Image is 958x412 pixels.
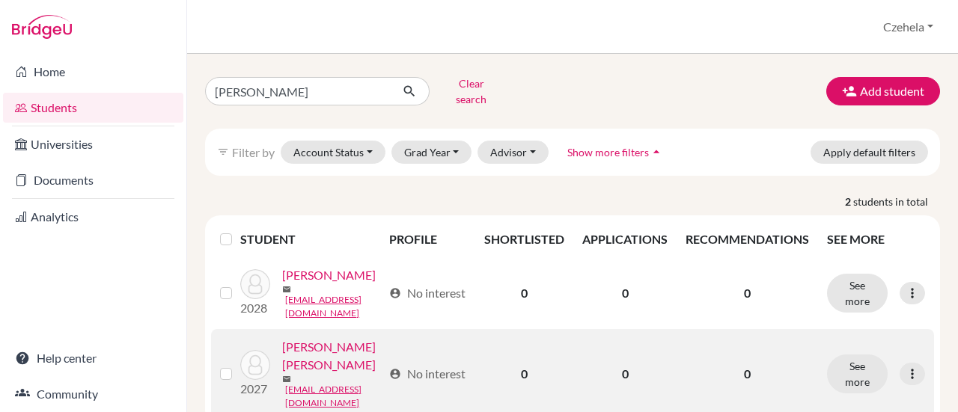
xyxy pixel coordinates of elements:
input: Find student by name... [205,77,391,105]
span: Show more filters [567,146,649,159]
button: Advisor [478,141,549,164]
i: filter_list [217,146,229,158]
span: account_circle [389,287,401,299]
span: students in total [853,194,940,209]
a: [PERSON_NAME] [282,266,376,284]
p: 2027 [240,380,270,398]
button: Show more filtersarrow_drop_up [555,141,677,164]
span: mail [282,285,291,294]
button: Grad Year [391,141,472,164]
button: Apply default filters [811,141,928,164]
div: No interest [389,365,466,383]
th: PROFILE [380,221,475,257]
a: [EMAIL_ADDRESS][DOMAIN_NAME] [285,383,382,410]
i: arrow_drop_up [649,144,664,159]
span: Filter by [232,145,275,159]
img: Bravo, Fiorella [240,269,270,299]
button: See more [827,354,888,393]
th: SEE MORE [818,221,934,257]
button: Czehela [876,13,940,41]
p: 0 [686,284,809,302]
span: mail [282,375,291,384]
a: Help center [3,343,183,373]
p: 0 [686,365,809,383]
a: [EMAIL_ADDRESS][DOMAIN_NAME] [285,293,382,320]
strong: 2 [845,194,853,209]
p: 2028 [240,299,270,317]
button: Add student [826,77,940,105]
a: Analytics [3,202,183,232]
button: See more [827,274,888,313]
div: No interest [389,284,466,302]
td: 0 [573,257,677,329]
button: Clear search [430,72,513,111]
button: Account Status [281,141,385,164]
th: STUDENT [240,221,380,257]
a: [PERSON_NAME] [PERSON_NAME] [282,338,382,374]
img: Bridge-U [12,15,72,39]
a: Community [3,379,183,409]
td: 0 [475,257,573,329]
th: SHORTLISTED [475,221,573,257]
a: Students [3,93,183,123]
img: Salame Klopfstein, Fiorella [240,350,270,380]
a: Documents [3,165,183,195]
a: Universities [3,129,183,159]
a: Home [3,57,183,87]
span: account_circle [389,368,401,380]
th: APPLICATIONS [573,221,677,257]
th: RECOMMENDATIONS [677,221,818,257]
